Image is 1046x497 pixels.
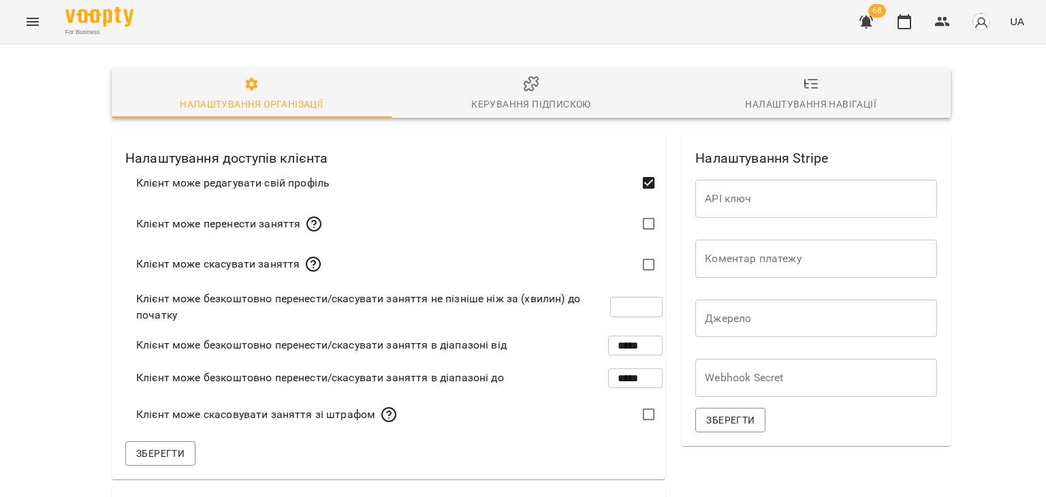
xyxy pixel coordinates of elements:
h2: Налаштування Stripe [682,134,951,169]
input: Клієнт може безкоштовно перенести/скасувати заняття не пізніше ніж за (хвилин) до початку [610,288,663,326]
svg: Дозволяє клієнтам переносити індивідуальні уроки [306,216,322,232]
button: Зберегти [125,441,195,466]
span: Клієнт може безкоштовно перенести/скасувати заняття в діапазоні від [136,337,507,353]
svg: Дозволяє клієнту скасовувати індивідуальні уроки поза вказаним діапазоном(наприклад за 15 хвилин ... [381,406,397,423]
span: Клієнт може безкоштовно перенести/скасувати заняття не пізніше ніж за (хвилин) до початку [136,291,610,323]
span: Клієнт може безкоштовно перенести/скасувати заняття в діапазоні до [136,370,504,386]
img: avatar_s.png [972,12,991,31]
div: Клієнт може скасувати заняття [136,256,321,272]
span: UA [1010,14,1024,29]
span: Зберегти [136,445,185,462]
div: Керування підпискою [471,96,590,112]
button: Зберегти [695,408,765,432]
button: UA [1004,9,1030,34]
button: Menu [16,5,49,38]
h2: Налаштування доступів клієнта [112,134,665,169]
span: Зберегти [706,412,755,428]
div: Налаштування навігації [745,96,876,112]
div: Налаштування організації [180,96,323,112]
div: Клієнт може скасовувати заняття зі штрафом [136,406,397,423]
span: 68 [868,4,886,18]
span: For Business [65,28,133,37]
input: Клієнт може безкоштовно перенести/скасувати заняття в діапазоні до [608,359,663,397]
img: Voopty Logo [65,7,133,27]
span: Клієнт може редагувати свій профіль [136,175,330,191]
div: Клієнт може перенести заняття [136,216,322,232]
svg: Дозволяє клієнтам скасовувати індивідуальні уроки (без штрафу) [305,256,321,272]
input: Клієнт може безкоштовно перенести/скасувати заняття в діапазоні від [608,326,663,364]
